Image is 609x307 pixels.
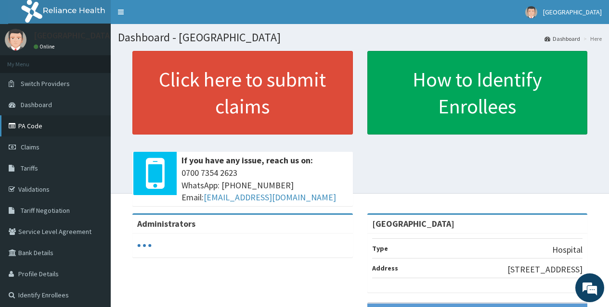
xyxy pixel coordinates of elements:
[21,206,70,215] span: Tariff Negotiation
[5,29,26,50] img: User Image
[543,8,602,16] span: [GEOGRAPHIC_DATA]
[21,143,39,151] span: Claims
[372,218,454,229] strong: [GEOGRAPHIC_DATA]
[367,51,588,135] a: How to Identify Enrollees
[21,79,70,88] span: Switch Providers
[552,244,583,256] p: Hospital
[544,35,580,43] a: Dashboard
[21,100,52,109] span: Dashboard
[34,43,57,50] a: Online
[581,35,602,43] li: Here
[181,155,313,166] b: If you have any issue, reach us on:
[525,6,537,18] img: User Image
[181,167,348,204] span: 0700 7354 2623 WhatsApp: [PHONE_NUMBER] Email:
[21,164,38,172] span: Tariffs
[372,244,388,253] b: Type
[204,192,336,203] a: [EMAIL_ADDRESS][DOMAIN_NAME]
[507,263,583,276] p: [STREET_ADDRESS]
[137,238,152,253] svg: audio-loading
[372,264,398,272] b: Address
[118,31,602,44] h1: Dashboard - [GEOGRAPHIC_DATA]
[137,218,195,229] b: Administrators
[132,51,353,135] a: Click here to submit claims
[34,31,113,40] p: [GEOGRAPHIC_DATA]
